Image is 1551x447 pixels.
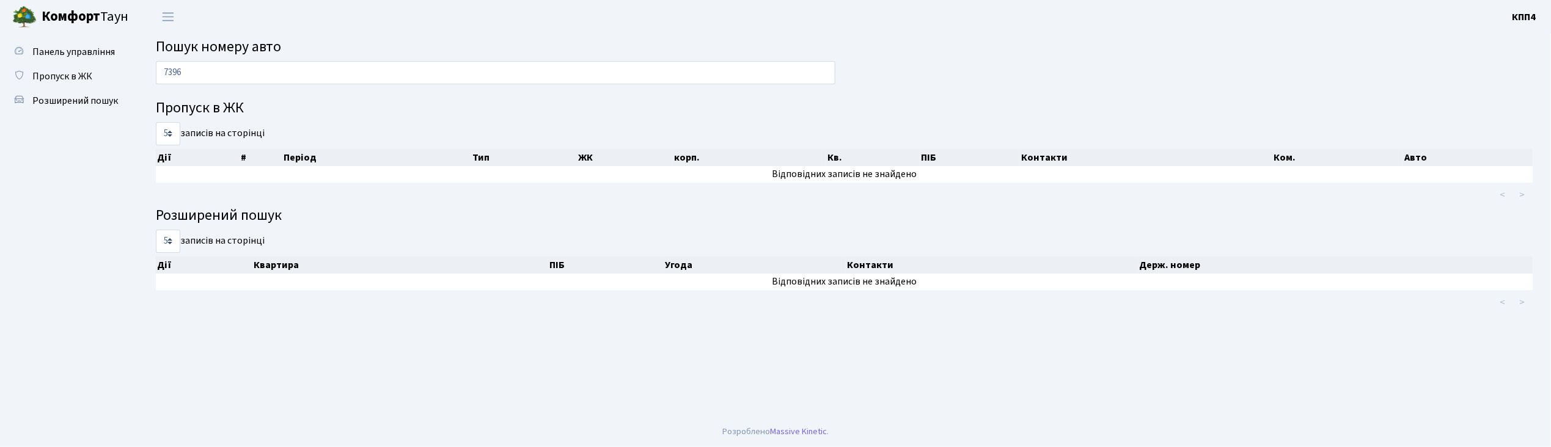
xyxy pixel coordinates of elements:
b: Комфорт [42,7,100,26]
th: корп. [673,149,826,166]
th: Угода [664,256,846,274]
h4: Розширений пошук [156,207,1533,225]
th: Ком. [1273,149,1404,166]
th: Кв. [826,149,920,166]
th: ЖК [577,149,673,166]
th: ПІБ [548,256,664,274]
td: Відповідних записів не знайдено [156,274,1533,290]
th: Контакти [846,256,1138,274]
a: Розширений пошук [6,89,128,113]
a: КПП4 [1513,10,1536,24]
select: записів на сторінці [156,230,180,253]
img: logo.png [12,5,37,29]
td: Відповідних записів не знайдено [156,166,1533,183]
input: Пошук [156,61,835,84]
a: Пропуск в ЖК [6,64,128,89]
th: Дії [156,149,240,166]
span: Пропуск в ЖК [32,70,92,83]
th: Період [282,149,471,166]
th: Квартира [253,256,548,274]
span: Панель управління [32,45,115,59]
th: # [240,149,282,166]
label: записів на сторінці [156,230,265,253]
a: Massive Kinetic [770,425,827,438]
th: Тип [471,149,577,166]
th: Держ. номер [1138,256,1533,274]
th: ПІБ [920,149,1020,166]
h4: Пропуск в ЖК [156,100,1533,117]
th: Авто [1403,149,1533,166]
th: Дії [156,256,253,274]
a: Панель управління [6,40,128,64]
select: записів на сторінці [156,122,180,145]
th: Контакти [1020,149,1273,166]
span: Таун [42,7,128,27]
label: записів на сторінці [156,122,265,145]
button: Переключити навігацію [153,7,183,27]
div: Розроблено . [722,425,829,438]
span: Пошук номеру авто [156,36,281,57]
span: Розширений пошук [32,94,118,107]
